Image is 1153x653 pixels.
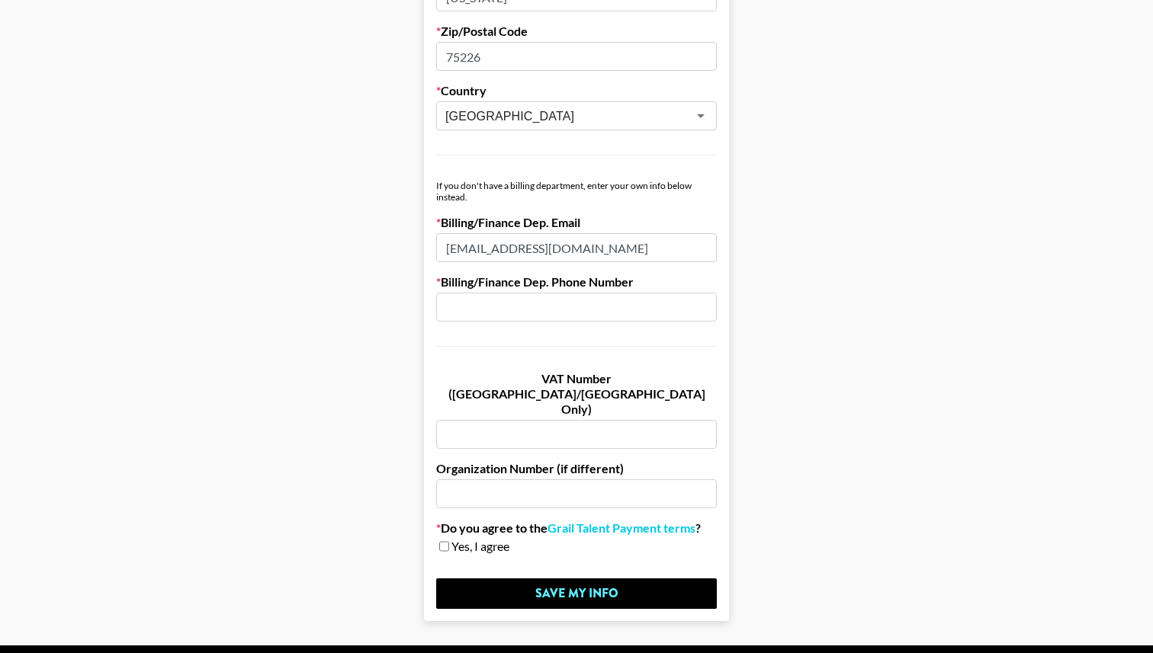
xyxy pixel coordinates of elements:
span: Yes, I agree [451,539,509,554]
label: Zip/Postal Code [436,24,717,39]
div: If you don't have a billing department, enter your own info below instead. [436,180,717,203]
label: Country [436,83,717,98]
a: Grail Talent Payment terms [548,520,695,536]
label: Organization Number (if different) [436,461,717,476]
label: VAT Number ([GEOGRAPHIC_DATA]/[GEOGRAPHIC_DATA] Only) [436,371,717,417]
label: Billing/Finance Dep. Email [436,215,717,230]
label: Do you agree to the ? [436,520,717,536]
input: Save My Info [436,578,717,609]
button: Open [690,105,711,126]
label: Billing/Finance Dep. Phone Number [436,274,717,290]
